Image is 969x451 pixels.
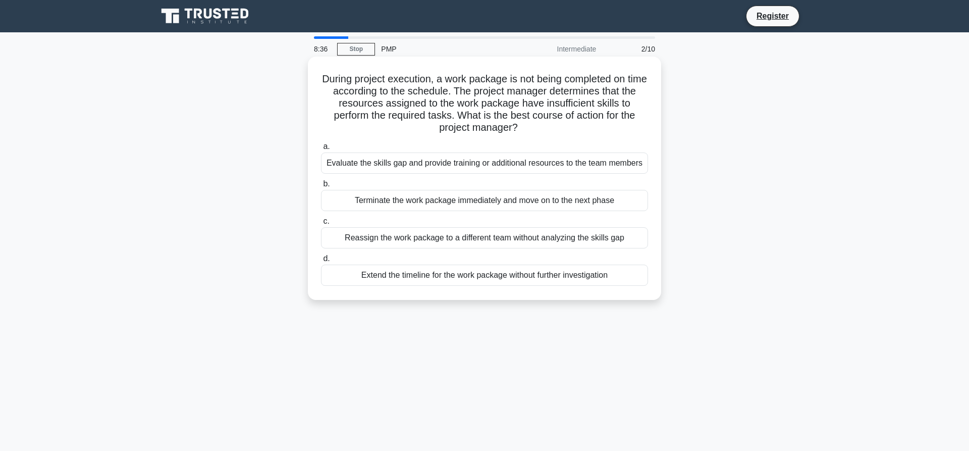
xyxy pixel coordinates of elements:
div: Intermediate [514,39,602,59]
div: 8:36 [308,39,337,59]
span: c. [323,217,329,225]
span: b. [323,179,330,188]
div: 2/10 [602,39,661,59]
div: Reassign the work package to a different team without analyzing the skills gap [321,227,648,248]
div: Evaluate the skills gap and provide training or additional resources to the team members [321,153,648,174]
span: a. [323,142,330,151]
div: Terminate the work package immediately and move on to the next phase [321,190,648,211]
div: Extend the timeline for the work package without further investigation [321,265,648,286]
a: Stop [337,43,375,56]
div: PMP [375,39,514,59]
h5: During project execution, a work package is not being completed on time according to the schedule... [320,73,649,134]
a: Register [750,10,795,22]
span: d. [323,254,330,263]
